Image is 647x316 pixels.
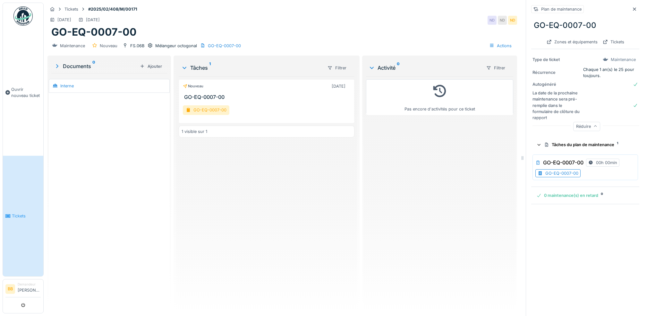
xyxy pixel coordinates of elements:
[51,26,137,38] h1: GO-EQ-0007-00
[483,63,508,73] div: Filtrer
[18,282,41,296] li: [PERSON_NAME]
[57,17,71,23] div: [DATE]
[543,160,583,166] h3: GO-EQ-0007-00
[130,43,144,49] div: FS.06B
[486,41,515,50] div: Actions
[11,86,41,99] span: Ouvrir nouveau ticket
[181,64,322,72] div: Tâches
[60,43,85,49] div: Maintenance
[86,6,140,12] strong: #2025/02/408/M/00171
[184,94,352,100] h3: GO-EQ-0007-00
[64,6,78,12] div: Tickets
[54,62,137,70] div: Documents
[536,192,632,198] div: 0 maintenance(s) en retard
[532,57,581,63] div: Type de ticket
[208,43,241,49] div: GO-EQ-0007-00
[86,17,100,23] div: [DATE]
[13,6,33,26] img: Badge_color-CXgf-gQk.svg
[488,16,497,25] div: ND
[541,6,582,12] div: Plan de maintenance
[209,64,211,72] sup: 1
[370,82,509,112] div: Pas encore d'activités pour ce ticket
[600,38,627,46] div: Tickets
[531,17,639,34] div: GO-EQ-0007-00
[508,16,517,25] div: ND
[12,213,41,219] span: Tickets
[583,66,638,79] div: Chaque 1 an(s) le 25 pour toujours.
[60,83,74,89] div: Interne
[611,57,636,63] div: Maintenance
[532,90,581,121] div: La date de la prochaine maintenance sera pré-remplie dans le formulaire de clôture du rapport
[596,160,617,166] div: 00h 00min
[545,170,578,176] div: GO-EQ-0007-00
[544,38,600,46] div: Zones et équipements
[369,64,481,72] div: Activité
[534,189,637,201] summary: 0 maintenance(s) en retard0
[5,282,41,297] a: BB Demandeur[PERSON_NAME]
[137,62,165,71] div: Ajouter
[534,139,637,151] summary: Tâches du plan de maintenance1
[5,284,15,294] li: BB
[183,105,229,115] div: GO-EQ-0007-00
[155,43,197,49] div: Mélangeur octogonal
[325,63,349,73] div: Filtrer
[332,83,345,89] div: [DATE]
[532,69,581,75] div: Récurrence
[183,83,203,89] div: Nouveau
[532,81,581,87] div: Autogénéré
[182,128,207,135] div: 1 visible sur 1
[498,16,507,25] div: ND
[100,43,117,49] div: Nouveau
[573,122,600,131] div: Réduire
[18,282,41,287] div: Demandeur
[3,29,43,156] a: Ouvrir nouveau ticket
[397,64,400,72] sup: 0
[544,142,632,148] div: Tâches du plan de maintenance
[92,62,95,70] sup: 0
[3,156,43,276] a: Tickets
